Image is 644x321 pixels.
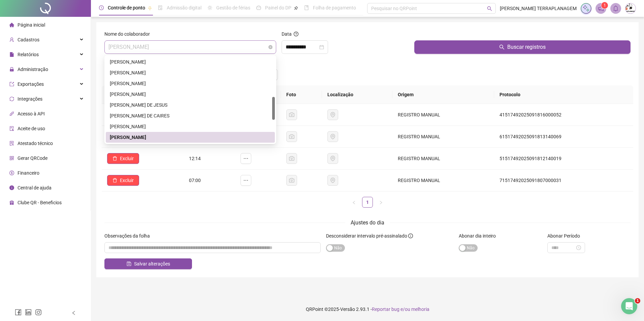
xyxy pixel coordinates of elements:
td: REGISTRO MANUAL [392,126,494,148]
span: Página inicial [18,22,45,28]
span: gift [9,200,14,205]
span: right [379,201,383,205]
a: 1 [362,197,373,207]
img: sparkle-icon.fc2bf0ac1784a2077858766a79e2daf3.svg [582,5,590,12]
span: Controle de ponto [108,5,145,10]
span: [PERSON_NAME] TERRAPLANAGEM [500,5,577,12]
span: export [9,82,14,86]
span: MARCOS SANTOS SILVA [108,41,272,53]
td: 41517492025091816000052 [494,104,633,126]
span: left [71,311,76,315]
span: search [487,6,492,11]
span: api [9,111,14,116]
span: Financeiro [18,170,39,176]
div: [PERSON_NAME] [110,91,271,98]
div: LEANDRO FIGUEIREDO DE CAIRES [106,110,275,121]
div: [PERSON_NAME] DE CAIRES [110,112,271,119]
span: clock-circle [99,5,104,10]
div: JOEL APARECIDO NEVES DA SILVA [106,67,275,78]
span: Folha de pagamento [313,5,356,10]
span: delete [112,178,117,183]
button: right [376,197,386,208]
div: MARCOS JOSÉ DE ALMEIDA [106,121,275,132]
div: [PERSON_NAME] [110,134,271,141]
th: Localização [322,85,392,104]
span: Desconsiderar intervalo pré-assinalado [326,233,407,239]
span: Admissão digital [167,5,201,10]
span: bell [613,5,619,11]
div: JUNIO OLIVEIRA DE JESUS [106,100,275,110]
span: home [9,23,14,27]
button: Salvar alterações [104,258,192,269]
th: Protocolo [494,85,633,104]
span: dashboard [256,5,261,10]
span: linkedin [25,309,32,316]
li: 1 [362,197,373,208]
span: Reportar bug e/ou melhoria [372,307,429,312]
sup: 1 [601,2,608,9]
span: Excluir [120,177,134,184]
span: file-done [158,5,163,10]
td: REGISTRO MANUAL [392,148,494,170]
span: Data [282,31,292,37]
li: Página anterior [349,197,359,208]
img: 52531 [625,3,636,13]
div: [PERSON_NAME] [110,80,271,87]
span: pushpin [294,6,298,10]
span: Versão [340,307,355,312]
span: Integrações [18,96,42,102]
span: sync [9,97,14,101]
span: delete [112,156,117,161]
button: Excluir [107,153,139,164]
span: info-circle [9,185,14,190]
td: 61517492025091813140069 [494,126,633,148]
span: Atestado técnico [18,141,53,146]
div: [PERSON_NAME] [110,69,271,76]
td: REGISTRO MANUAL [392,104,494,126]
span: qrcode [9,156,14,160]
span: ellipsis [243,156,249,161]
span: 07:00 [189,178,201,183]
label: Abonar dia inteiro [459,232,500,240]
footer: QRPoint © 2025 - 2.93.1 - [91,297,644,321]
span: Aceite de uso [18,126,45,131]
span: dollar [9,171,14,175]
span: facebook [15,309,22,316]
span: close-circle [268,45,272,49]
span: user-add [9,37,14,42]
span: sun [207,5,212,10]
span: Clube QR - Beneficios [18,200,62,205]
label: Observações da folha [104,232,154,240]
label: Abonar Período [547,232,584,240]
span: Gerar QRCode [18,155,47,161]
span: solution [9,141,14,146]
span: Relatórios [18,52,39,57]
span: lock [9,67,14,72]
span: question-circle [294,32,298,36]
td: 71517492025091807000031 [494,170,633,191]
span: Acesso à API [18,111,45,116]
span: info-circle [408,234,413,238]
span: Painel do DP [265,5,291,10]
button: left [349,197,359,208]
div: [PERSON_NAME] [110,123,271,130]
button: Excluir [107,175,139,186]
span: 12:14 [189,156,201,161]
span: Ajustes do dia [351,219,384,226]
span: Excluir [120,155,134,162]
span: audit [9,126,14,131]
span: book [304,5,309,10]
span: Salvar alterações [134,260,170,267]
span: 1 [604,3,606,8]
li: Próxima página [376,197,386,208]
label: Nome do colaborador [104,30,154,38]
div: [PERSON_NAME] DE JESUS [110,101,271,109]
span: save [127,261,131,266]
td: 51517492025091812140019 [494,148,633,170]
span: pushpin [148,6,152,10]
div: JULIO CESAR DOS REIS PIRES [106,89,275,100]
span: file [9,52,14,57]
div: JOSE SERGIO DOS SANTOS MARQUES [106,78,275,89]
span: Administração [18,67,48,72]
th: Origem [392,85,494,104]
